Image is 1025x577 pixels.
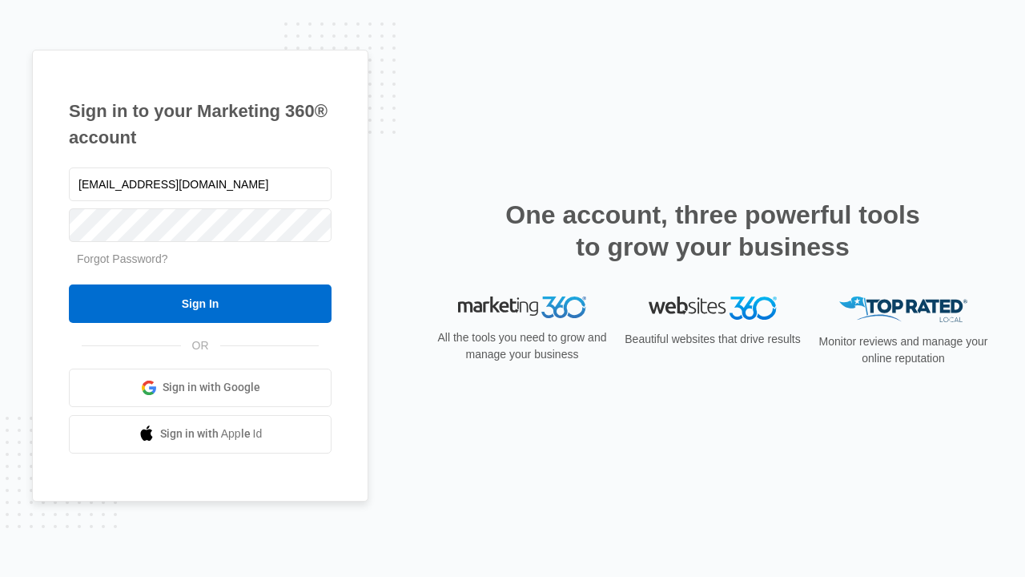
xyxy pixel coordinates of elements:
[69,167,332,201] input: Email
[69,98,332,151] h1: Sign in to your Marketing 360® account
[458,297,586,319] img: Marketing 360
[160,426,263,442] span: Sign in with Apple Id
[69,415,332,454] a: Sign in with Apple Id
[181,337,220,354] span: OR
[814,333,993,367] p: Monitor reviews and manage your online reputation
[839,297,967,323] img: Top Rated Local
[432,329,612,363] p: All the tools you need to grow and manage your business
[500,199,925,263] h2: One account, three powerful tools to grow your business
[77,252,168,265] a: Forgot Password?
[163,379,260,396] span: Sign in with Google
[69,369,332,407] a: Sign in with Google
[623,331,802,348] p: Beautiful websites that drive results
[649,297,777,320] img: Websites 360
[69,284,332,323] input: Sign In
